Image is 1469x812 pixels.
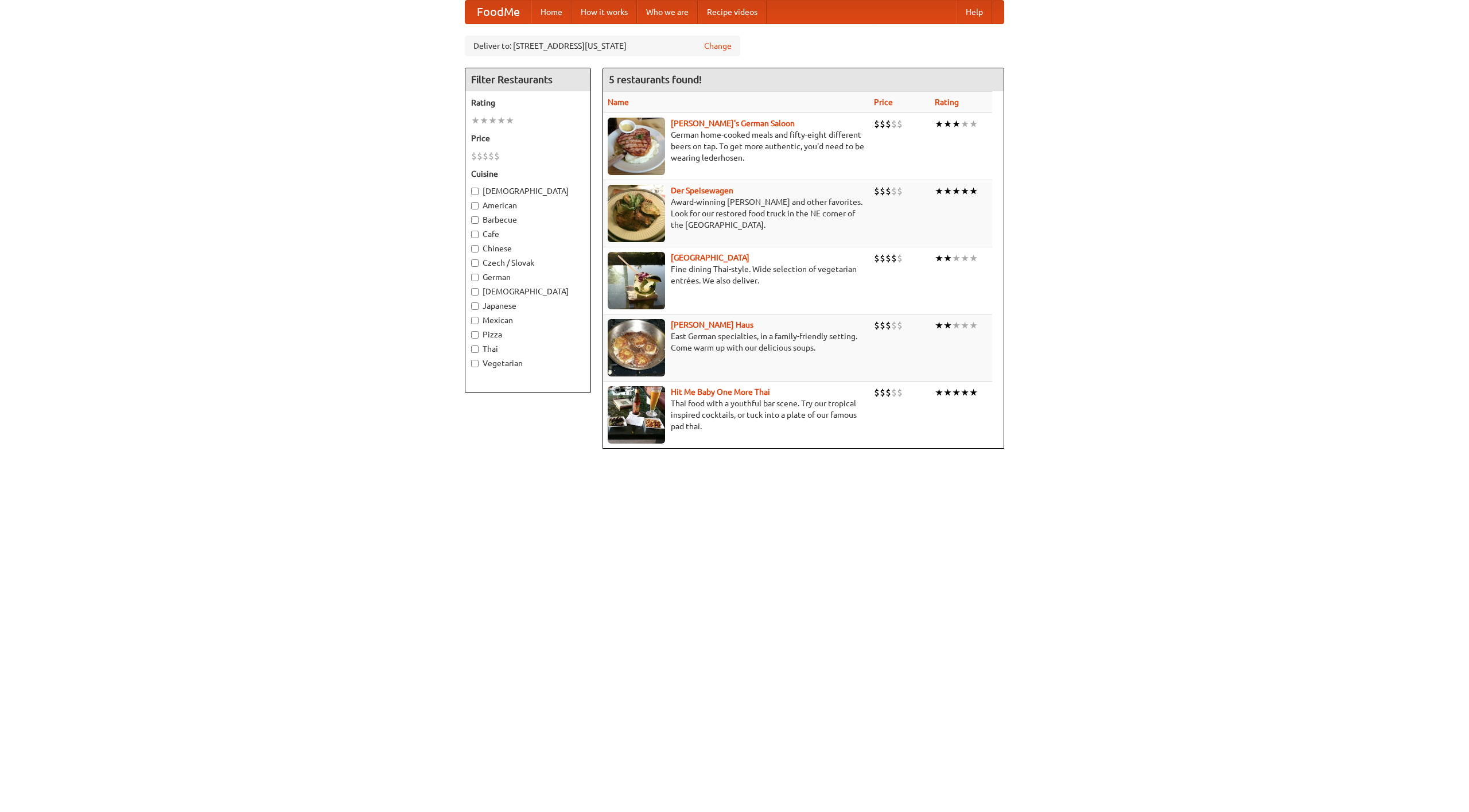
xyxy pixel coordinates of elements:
[494,150,500,162] li: $
[957,1,992,24] a: Help
[943,252,952,265] li: ★
[880,252,885,265] li: $
[874,252,880,265] li: $
[608,398,865,432] p: Thai food with a youthful bar scene. Try our tropical inspired cocktails, or tuck into a plate of...
[698,1,767,24] a: Recipe videos
[897,319,903,332] li: $
[952,118,961,130] li: ★
[880,319,885,332] li: $
[471,259,479,267] input: Czech / Slovak
[885,252,891,265] li: $
[671,119,795,128] a: [PERSON_NAME]'s German Saloon
[471,317,479,324] input: Mexican
[969,319,978,332] li: ★
[572,1,637,24] a: How it works
[465,36,740,56] div: Deliver to: [STREET_ADDRESS][US_STATE]
[671,387,770,397] a: Hit Me Baby One More Thai
[608,118,665,175] img: esthers.jpg
[471,202,479,209] input: American
[671,186,733,195] a: Der Speisewagen
[952,386,961,399] li: ★
[935,118,943,130] li: ★
[891,118,897,130] li: $
[943,185,952,197] li: ★
[608,196,865,231] p: Award-winning [PERSON_NAME] and other favorites. Look for our restored food truck in the NE corne...
[531,1,572,24] a: Home
[471,302,479,310] input: Japanese
[891,252,897,265] li: $
[891,185,897,197] li: $
[952,185,961,197] li: ★
[471,114,480,127] li: ★
[471,257,585,269] label: Czech / Slovak
[506,114,514,127] li: ★
[465,68,590,91] h4: Filter Restaurants
[471,360,479,367] input: Vegetarian
[465,1,531,24] a: FoodMe
[471,314,585,326] label: Mexican
[969,118,978,130] li: ★
[608,252,665,309] img: satay.jpg
[961,118,969,130] li: ★
[471,358,585,369] label: Vegetarian
[885,386,891,399] li: $
[609,74,702,85] ng-pluralize: 5 restaurants found!
[471,243,585,254] label: Chinese
[608,185,665,242] img: speisewagen.jpg
[471,331,479,339] input: Pizza
[471,228,585,240] label: Cafe
[488,150,494,162] li: $
[480,114,488,127] li: ★
[483,150,488,162] li: $
[885,185,891,197] li: $
[608,319,665,376] img: kohlhaus.jpg
[961,252,969,265] li: ★
[874,118,880,130] li: $
[671,320,753,329] a: [PERSON_NAME] Haus
[943,118,952,130] li: ★
[497,114,506,127] li: ★
[471,185,585,197] label: [DEMOGRAPHIC_DATA]
[969,252,978,265] li: ★
[961,185,969,197] li: ★
[885,319,891,332] li: $
[471,97,585,108] h5: Rating
[935,319,943,332] li: ★
[897,386,903,399] li: $
[471,271,585,283] label: German
[471,300,585,312] label: Japanese
[943,386,952,399] li: ★
[880,118,885,130] li: $
[671,253,749,262] a: [GEOGRAPHIC_DATA]
[488,114,497,127] li: ★
[961,386,969,399] li: ★
[471,329,585,340] label: Pizza
[471,286,585,297] label: [DEMOGRAPHIC_DATA]
[874,185,880,197] li: $
[471,345,479,353] input: Thai
[637,1,698,24] a: Who we are
[935,98,959,107] a: Rating
[608,129,865,164] p: German home-cooked meals and fifty-eight different beers on tap. To get more authentic, you'd nee...
[471,133,585,144] h5: Price
[471,343,585,355] label: Thai
[943,319,952,332] li: ★
[471,216,479,224] input: Barbecue
[874,319,880,332] li: $
[477,150,483,162] li: $
[880,185,885,197] li: $
[935,185,943,197] li: ★
[471,231,479,238] input: Cafe
[471,274,479,281] input: German
[471,168,585,180] h5: Cuisine
[471,150,477,162] li: $
[935,252,943,265] li: ★
[885,118,891,130] li: $
[471,200,585,211] label: American
[471,288,479,296] input: [DEMOGRAPHIC_DATA]
[608,331,865,353] p: East German specialties, in a family-friendly setting. Come warm up with our delicious soups.
[891,386,897,399] li: $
